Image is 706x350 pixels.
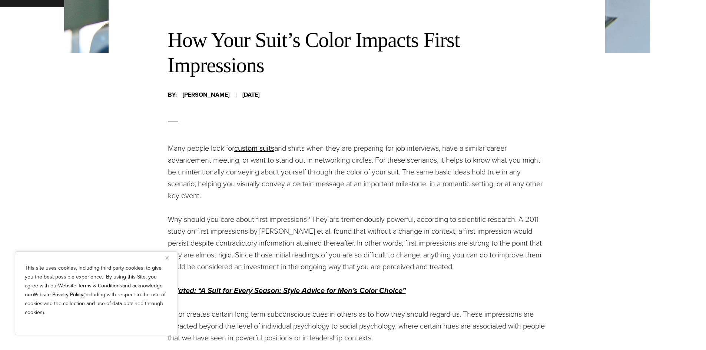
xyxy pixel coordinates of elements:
a: Website Terms & Conditions [58,282,122,290]
button: Close [166,253,175,262]
span: By: [168,88,177,101]
p: Why should you care about first impressions? They are tremendously powerful, according to scienti... [168,213,546,273]
p: This site uses cookies, including third party cookies, to give you the best possible experience. ... [25,264,168,317]
a: custom suits [234,143,274,154]
span: | [235,90,236,100]
p: Color creates certain long-term subconscious cues in others as to how they should regard us. Thes... [168,308,546,344]
a: Website Privacy Policy [33,291,83,299]
a: Related: “A Suit for Every Season: Style Advice for Men’s Color Choice” [168,285,406,296]
span: [PERSON_NAME] [183,90,229,100]
span: [DATE] [242,90,259,100]
h2: How Your Suit’s Color Impacts First Impressions [168,27,546,78]
img: Close [166,256,169,260]
p: Many people look for and shirts when they are preparing for job interviews, have a similar career... [168,142,546,201]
